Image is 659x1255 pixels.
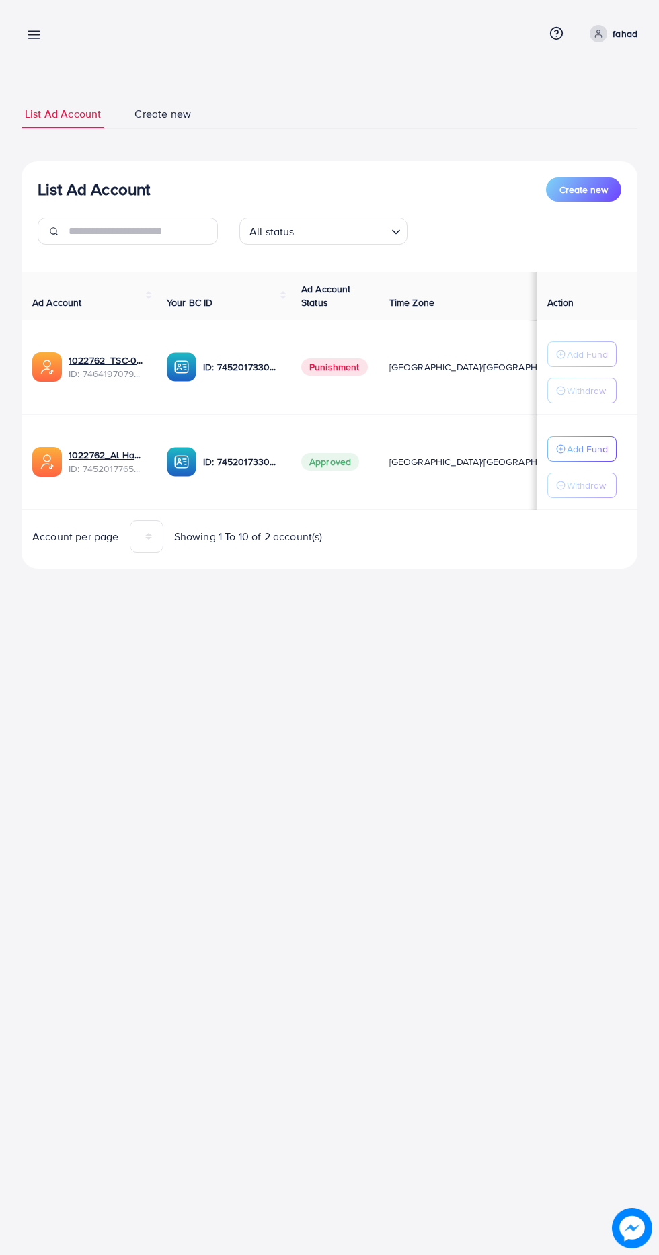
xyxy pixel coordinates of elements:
[174,529,323,544] span: Showing 1 To 10 of 2 account(s)
[134,106,191,122] span: Create new
[239,218,408,245] div: Search for option
[247,222,297,241] span: All status
[301,358,368,376] span: Punishment
[69,448,145,476] div: <span class='underline'>1022762_Al Hamd Traders_1735058097282</span></br>7452017765898354704
[547,378,617,403] button: Withdraw
[167,447,196,477] img: ic-ba-acc.ded83a64.svg
[547,341,617,367] button: Add Fund
[389,455,576,469] span: [GEOGRAPHIC_DATA]/[GEOGRAPHIC_DATA]
[389,296,434,309] span: Time Zone
[567,382,606,399] p: Withdraw
[567,441,608,457] p: Add Fund
[546,177,621,202] button: Create new
[567,477,606,493] p: Withdraw
[38,179,150,199] h3: List Ad Account
[301,282,351,309] span: Ad Account Status
[69,367,145,380] span: ID: 7464197079427137537
[203,359,280,375] p: ID: 7452017330445533200
[69,462,145,475] span: ID: 7452017765898354704
[69,448,145,462] a: 1022762_Al Hamd Traders_1735058097282
[32,529,119,544] span: Account per page
[567,346,608,362] p: Add Fund
[547,296,574,309] span: Action
[613,26,637,42] p: fahad
[167,296,213,309] span: Your BC ID
[69,354,145,367] a: 1022762_TSC-01_1737893822201
[167,352,196,382] img: ic-ba-acc.ded83a64.svg
[612,1208,652,1248] img: image
[547,473,617,498] button: Withdraw
[299,219,386,241] input: Search for option
[32,447,62,477] img: ic-ads-acc.e4c84228.svg
[32,296,82,309] span: Ad Account
[559,183,608,196] span: Create new
[203,454,280,470] p: ID: 7452017330445533200
[25,106,101,122] span: List Ad Account
[389,360,576,374] span: [GEOGRAPHIC_DATA]/[GEOGRAPHIC_DATA]
[547,436,617,462] button: Add Fund
[69,354,145,381] div: <span class='underline'>1022762_TSC-01_1737893822201</span></br>7464197079427137537
[32,352,62,382] img: ic-ads-acc.e4c84228.svg
[584,25,637,42] a: fahad
[301,453,359,471] span: Approved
